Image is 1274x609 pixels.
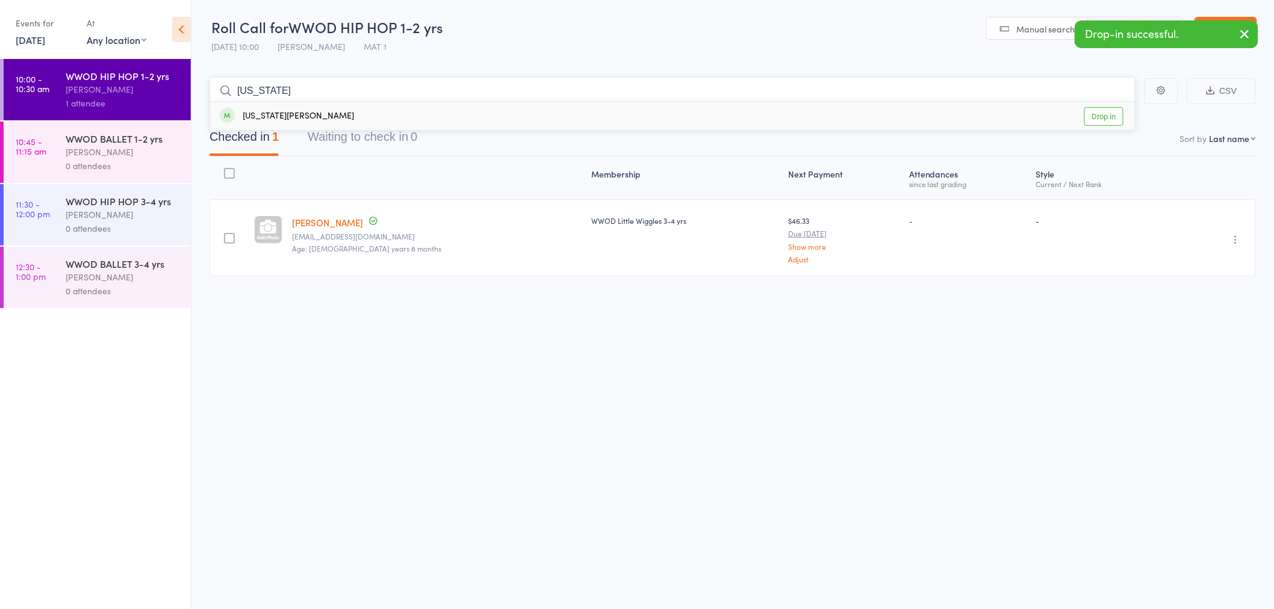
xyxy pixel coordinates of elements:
[788,229,900,238] small: Due [DATE]
[904,162,1031,194] div: Atten­dances
[210,124,279,156] button: Checked in1
[66,159,181,173] div: 0 attendees
[16,33,45,46] a: [DATE]
[1031,162,1173,194] div: Style
[1210,132,1250,144] div: Last name
[909,215,1026,226] div: -
[4,184,191,246] a: 11:30 -12:00 pmWWOD HIP HOP 3-4 yrs[PERSON_NAME]0 attendees
[66,145,181,159] div: [PERSON_NAME]
[1036,180,1169,188] div: Current / Next Rank
[783,162,904,194] div: Next Payment
[1084,107,1123,126] a: Drop in
[411,130,417,143] div: 0
[308,124,417,156] button: Waiting to check in0
[292,232,582,241] small: xbecx44@hotmail.com
[4,59,191,120] a: 10:00 -10:30 amWWOD HIP HOP 1-2 yrs[PERSON_NAME]1 attendee
[4,247,191,308] a: 12:30 -1:00 pmWWOD BALLET 3-4 yrs[PERSON_NAME]0 attendees
[292,216,363,229] a: [PERSON_NAME]
[66,96,181,110] div: 1 attendee
[16,137,46,156] time: 10:45 - 11:15 am
[1180,132,1207,144] label: Sort by
[4,122,191,183] a: 10:45 -11:15 amWWOD BALLET 1-2 yrs[PERSON_NAME]0 attendees
[788,215,900,263] div: $46.33
[87,33,146,46] div: Any location
[292,243,442,253] span: Age: [DEMOGRAPHIC_DATA] years 8 months
[1075,20,1258,48] div: Drop-in successful.
[211,17,288,37] span: Roll Call for
[1017,23,1075,35] span: Manual search
[591,215,778,226] div: WWOD Little Wiggles 3-4 yrs
[288,17,443,37] span: WWOD HIP HOP 1-2 yrs
[87,13,146,33] div: At
[364,40,387,52] span: MAT 1
[16,262,46,281] time: 12:30 - 1:00 pm
[66,69,181,82] div: WWOD HIP HOP 1-2 yrs
[16,74,49,93] time: 10:00 - 10:30 am
[66,194,181,208] div: WWOD HIP HOP 3-4 yrs
[16,13,75,33] div: Events for
[1187,78,1256,104] button: CSV
[788,243,900,250] a: Show more
[66,257,181,270] div: WWOD BALLET 3-4 yrs
[66,208,181,221] div: [PERSON_NAME]
[210,77,1136,105] input: Search by name
[66,221,181,235] div: 0 attendees
[220,110,354,123] div: [US_STATE][PERSON_NAME]
[788,255,900,263] a: Adjust
[66,270,181,284] div: [PERSON_NAME]
[66,132,181,145] div: WWOD BALLET 1-2 yrs
[66,82,181,96] div: [PERSON_NAME]
[16,199,50,218] time: 11:30 - 12:00 pm
[278,40,345,52] span: [PERSON_NAME]
[909,180,1026,188] div: since last grading
[1195,17,1257,41] a: Exit roll call
[66,284,181,298] div: 0 attendees
[272,130,279,143] div: 1
[586,162,783,194] div: Membership
[1036,215,1169,226] div: -
[211,40,259,52] span: [DATE] 10:00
